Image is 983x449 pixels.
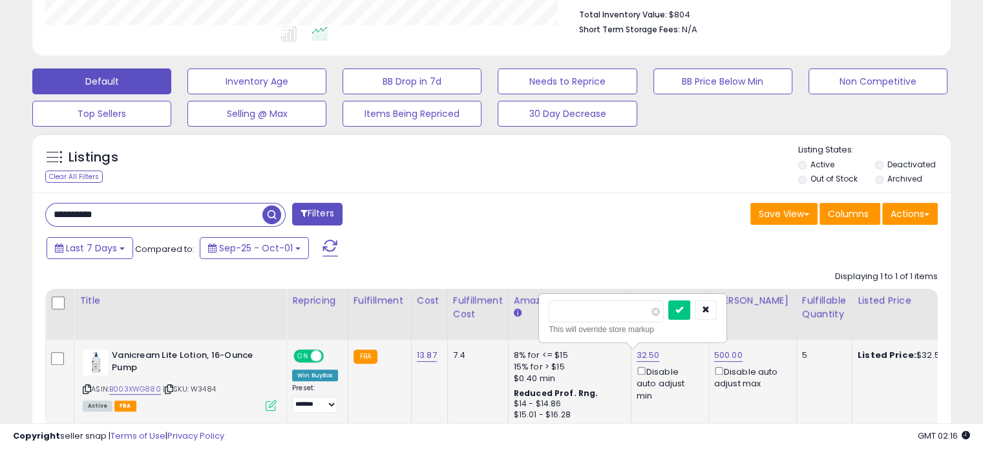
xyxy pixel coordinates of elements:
label: Out of Stock [810,173,858,184]
div: Fulfillable Quantity [802,294,847,321]
img: 317Fr5Rl4XL._SL40_.jpg [83,350,109,375]
div: Cost [417,294,442,308]
div: 15% for > $15 [514,361,621,373]
b: Listed Price: [858,349,916,361]
div: Repricing [292,294,343,308]
div: [PERSON_NAME] [714,294,791,308]
span: Sep-25 - Oct-01 [219,242,293,255]
li: $804 [579,6,928,21]
button: Sep-25 - Oct-01 [200,237,309,259]
div: $32.50 [858,350,965,361]
div: Fulfillment Cost [453,294,503,321]
button: Selling @ Max [187,101,326,127]
span: 2025-10-10 02:16 GMT [918,430,970,442]
button: 30 Day Decrease [498,101,637,127]
strong: Copyright [13,430,60,442]
button: BB Drop in 7d [343,68,481,94]
div: Fulfillment [354,294,406,308]
span: N/A [682,23,697,36]
button: Items Being Repriced [343,101,481,127]
div: Preset: [292,384,338,413]
button: Inventory Age [187,68,326,94]
div: Title [79,294,281,308]
div: Win BuyBox [292,370,338,381]
div: Disable auto adjust max [714,364,787,390]
span: OFF [322,351,343,362]
button: Default [32,68,171,94]
button: Filters [292,203,343,225]
a: B003XWG880 [109,384,161,395]
div: 8% for <= $15 [514,350,621,361]
label: Deactivated [887,159,935,170]
h5: Listings [69,149,118,167]
small: Amazon Fees. [514,308,522,319]
label: Archived [887,173,922,184]
span: Columns [828,207,869,220]
button: Actions [882,203,938,225]
span: All listings currently available for purchase on Amazon [83,401,112,412]
div: ASIN: [83,350,277,410]
button: Top Sellers [32,101,171,127]
b: Reduced Prof. Rng. [514,388,598,399]
div: $15.01 - $16.28 [514,410,621,421]
span: Last 7 Days [66,242,117,255]
span: Compared to: [135,243,195,255]
div: $0.40 min [514,373,621,384]
span: | SKU: W3484 [163,384,216,394]
a: Privacy Policy [167,430,224,442]
button: Save View [750,203,818,225]
div: Clear All Filters [45,171,103,183]
p: Listing States: [798,144,951,156]
button: Needs to Reprice [498,68,637,94]
b: Total Inventory Value: [579,9,667,20]
div: 5 [802,350,842,361]
a: 32.50 [637,349,660,362]
button: BB Price Below Min [653,68,792,94]
div: Displaying 1 to 1 of 1 items [835,271,938,283]
div: Disable auto adjust min [637,364,699,402]
b: Vanicream Lite Lotion, 16-Ounce Pump [112,350,269,377]
div: Listed Price [858,294,969,308]
div: This will override store markup [549,323,717,336]
span: FBA [114,401,136,412]
div: Amazon Fees [514,294,626,308]
b: Short Term Storage Fees: [579,24,680,35]
a: 500.00 [714,349,743,362]
a: Terms of Use [111,430,165,442]
div: $14 - $14.86 [514,399,621,410]
span: ON [295,351,311,362]
button: Last 7 Days [47,237,133,259]
button: Columns [819,203,880,225]
button: Non Competitive [809,68,947,94]
label: Active [810,159,834,170]
a: 13.87 [417,349,437,362]
small: FBA [354,350,377,364]
div: 7.4 [453,350,498,361]
div: seller snap | | [13,430,224,443]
